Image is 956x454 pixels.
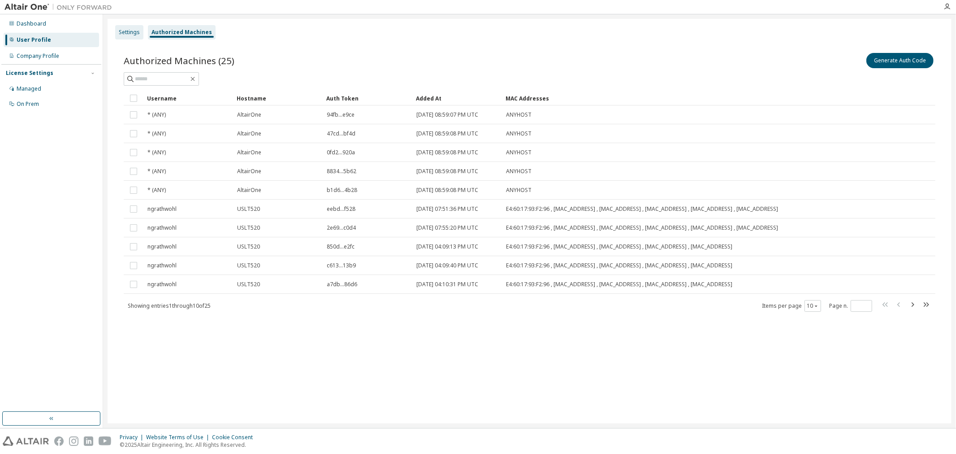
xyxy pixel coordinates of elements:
[147,281,177,288] span: ngrathwohl
[17,36,51,44] div: User Profile
[327,281,357,288] span: a7db...86d6
[237,224,260,231] span: USLT520
[84,437,93,446] img: linkedin.svg
[54,437,64,446] img: facebook.svg
[416,130,478,137] span: [DATE] 08:59:08 PM UTC
[119,29,140,36] div: Settings
[327,243,355,250] span: 850d...e2fc
[147,262,177,269] span: ngrathwohl
[147,91,229,105] div: Username
[237,187,261,194] span: AltairOne
[762,300,821,312] span: Items per page
[237,111,261,118] span: AltairOne
[147,205,177,213] span: ngrathwohl
[416,205,478,213] span: [DATE] 07:51:36 PM UTC
[147,224,177,231] span: ngrathwohl
[506,149,532,156] span: ANYHOST
[237,262,260,269] span: USLT520
[120,441,258,449] p: © 2025 Altair Engineering, Inc. All Rights Reserved.
[147,149,166,156] span: * (ANY)
[147,243,177,250] span: ngrathwohl
[506,243,732,250] span: E4:60:17:93:F2:96 , [MAC_ADDRESS] , [MAC_ADDRESS] , [MAC_ADDRESS] , [MAC_ADDRESS]
[416,262,478,269] span: [DATE] 04:09:40 PM UTC
[416,281,478,288] span: [DATE] 04:10:31 PM UTC
[416,149,478,156] span: [DATE] 08:59:08 PM UTC
[327,149,355,156] span: 0fd2...920a
[326,91,409,105] div: Auth Token
[237,91,319,105] div: Hostname
[506,224,778,231] span: E4:60:17:93:F2:96 , [MAC_ADDRESS] , [MAC_ADDRESS] , [MAC_ADDRESS] , [MAC_ADDRESS] , [MAC_ADDRESS]
[829,300,872,312] span: Page n.
[237,205,260,213] span: USLT520
[416,187,478,194] span: [DATE] 08:59:08 PM UTC
[506,281,732,288] span: E4:60:17:93:F2:96 , [MAC_ADDRESS] , [MAC_ADDRESS] , [MAC_ADDRESS] , [MAC_ADDRESS]
[212,434,258,441] div: Cookie Consent
[120,434,146,441] div: Privacy
[69,437,78,446] img: instagram.svg
[506,205,778,213] span: E4:60:17:93:F2:96 , [MAC_ADDRESS] , [MAC_ADDRESS] , [MAC_ADDRESS] , [MAC_ADDRESS] , [MAC_ADDRESS]
[416,91,498,105] div: Added At
[327,224,356,231] span: 2e69...c0d4
[6,70,53,77] div: License Settings
[327,205,355,213] span: eebd...f528
[4,3,117,12] img: Altair One
[147,111,166,118] span: * (ANY)
[866,53,934,68] button: Generate Auth Code
[237,168,261,175] span: AltairOne
[99,437,112,446] img: youtube.svg
[237,243,260,250] span: USLT520
[416,111,478,118] span: [DATE] 08:59:07 PM UTC
[506,168,532,175] span: ANYHOST
[237,149,261,156] span: AltairOne
[506,187,532,194] span: ANYHOST
[124,54,234,67] span: Authorized Machines (25)
[327,262,356,269] span: c613...13b9
[327,168,356,175] span: 8834...5b62
[17,20,46,27] div: Dashboard
[17,52,59,60] div: Company Profile
[146,434,212,441] div: Website Terms of Use
[3,437,49,446] img: altair_logo.svg
[17,85,41,92] div: Managed
[151,29,212,36] div: Authorized Machines
[416,224,478,231] span: [DATE] 07:55:20 PM UTC
[506,130,532,137] span: ANYHOST
[416,168,478,175] span: [DATE] 08:59:08 PM UTC
[506,111,532,118] span: ANYHOST
[807,302,819,310] button: 10
[506,91,841,105] div: MAC Addresses
[147,168,166,175] span: * (ANY)
[147,130,166,137] span: * (ANY)
[416,243,478,250] span: [DATE] 04:09:13 PM UTC
[237,130,261,137] span: AltairOne
[147,187,166,194] span: * (ANY)
[128,302,211,310] span: Showing entries 1 through 10 of 25
[237,281,260,288] span: USLT520
[327,111,355,118] span: 94fb...e9ce
[327,187,357,194] span: b1d6...4b28
[17,100,39,108] div: On Prem
[327,130,355,137] span: 47cd...bf4d
[506,262,732,269] span: E4:60:17:93:F2:96 , [MAC_ADDRESS] , [MAC_ADDRESS] , [MAC_ADDRESS] , [MAC_ADDRESS]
